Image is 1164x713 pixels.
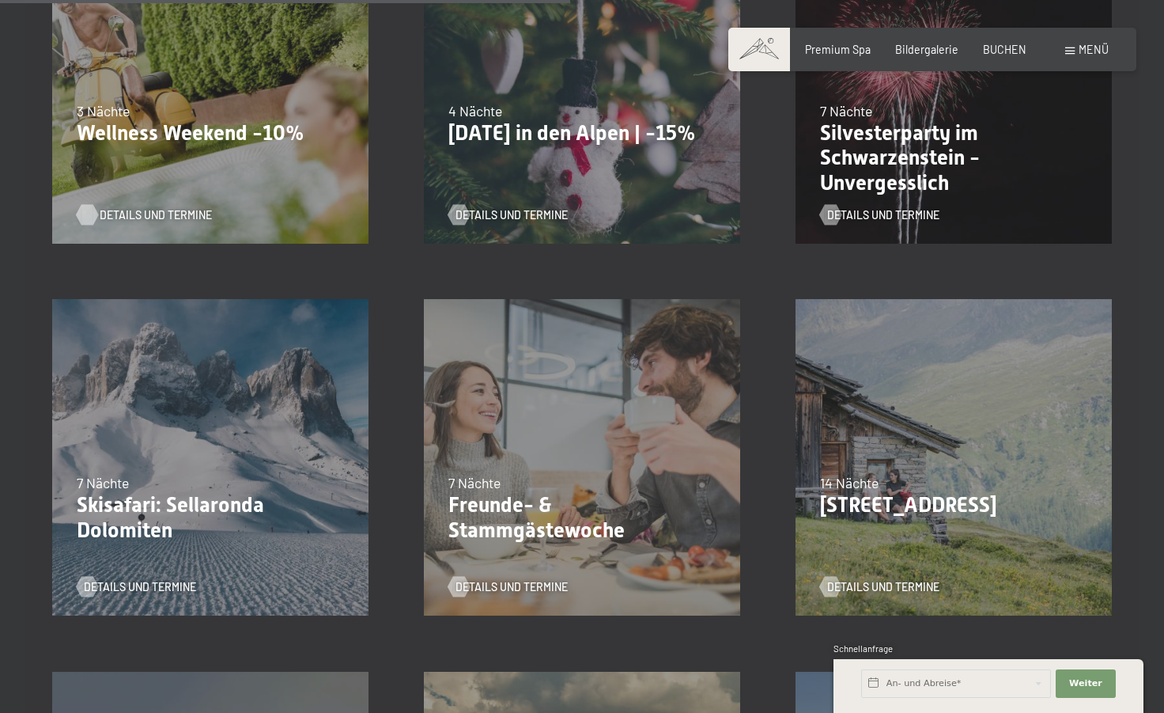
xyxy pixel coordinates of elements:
[77,474,129,491] span: 7 Nächte
[77,207,196,223] a: Details und Termine
[100,207,212,223] span: Details und Termine
[820,493,1087,518] p: [STREET_ADDRESS]
[1069,677,1102,690] span: Weiter
[448,102,502,119] span: 4 Nächte
[820,474,879,491] span: 14 Nächte
[820,579,939,595] a: Details und Termine
[983,43,1026,56] a: BUCHEN
[77,121,344,146] p: Wellness Weekend -10%
[77,579,196,595] a: Details und Termine
[820,102,872,119] span: 7 Nächte
[455,207,568,223] span: Details und Termine
[1056,669,1116,698] button: Weiter
[455,579,568,595] span: Details und Termine
[827,207,939,223] span: Details und Termine
[895,43,958,56] a: Bildergalerie
[805,43,871,56] a: Premium Spa
[84,579,196,595] span: Details und Termine
[448,493,716,543] p: Freunde- & Stammgästewoche
[827,579,939,595] span: Details und Termine
[77,493,344,543] p: Skisafari: Sellaronda Dolomiten
[448,474,501,491] span: 7 Nächte
[833,643,893,654] span: Schnellanfrage
[448,121,716,146] p: [DATE] in den Alpen | -15%
[77,102,130,119] span: 3 Nächte
[448,207,568,223] a: Details und Termine
[1079,43,1109,56] span: Menü
[820,207,939,223] a: Details und Termine
[448,579,568,595] a: Details und Termine
[820,121,1087,196] p: Silvesterparty im Schwarzenstein - Unvergesslich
